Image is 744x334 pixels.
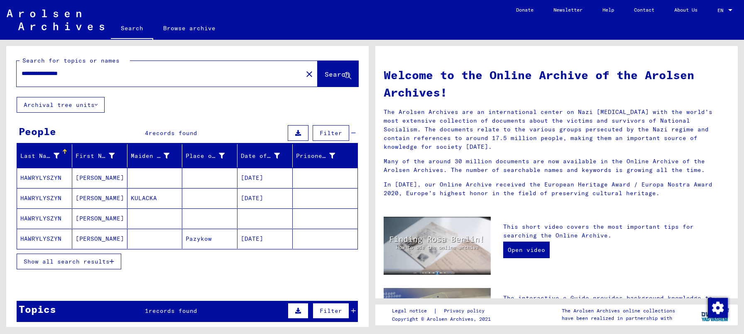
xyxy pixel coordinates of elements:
span: 4 [145,129,149,137]
span: EN [717,7,727,13]
mat-cell: [PERSON_NAME] [72,229,127,249]
mat-header-cell: Place of Birth [182,144,237,167]
mat-cell: Pazykow [182,229,237,249]
mat-icon: close [304,69,314,79]
button: Archival tree units [17,97,105,113]
img: yv_logo.png [700,304,731,325]
div: Maiden Name [131,152,170,160]
mat-label: Search for topics or names [22,57,120,64]
p: The Arolsen Archives online collections [562,307,675,315]
mat-cell: [DATE] [237,229,293,249]
p: The Arolsen Archives are an international center on Nazi [MEDICAL_DATA] with the world’s most ext... [384,108,729,151]
p: This short video covers the most important tips for searching the Online Archive. [503,223,729,240]
div: Prisoner # [296,152,335,160]
div: Change consent [707,298,727,317]
img: Change consent [708,298,728,318]
mat-cell: HAWRYLYSZYN [17,188,72,208]
span: Search [325,70,350,78]
a: Search [111,18,153,40]
a: Privacy policy [437,307,494,315]
span: records found [149,307,197,315]
button: Filter [313,125,349,141]
div: Last Name [20,149,72,162]
mat-header-cell: Date of Birth [237,144,293,167]
div: Last Name [20,152,59,160]
h1: Welcome to the Online Archive of the Arolsen Archives! [384,66,729,101]
a: Legal notice [392,307,433,315]
mat-header-cell: Prisoner # [293,144,357,167]
mat-cell: KULACKA [127,188,183,208]
mat-cell: HAWRYLYSZYN [17,168,72,188]
mat-cell: [PERSON_NAME] [72,168,127,188]
div: Topics [19,302,56,317]
mat-header-cell: First Name [72,144,127,167]
p: Copyright © Arolsen Archives, 2021 [392,315,494,323]
p: In [DATE], our Online Archive received the European Heritage Award / Europa Nostra Award 2020, Eu... [384,180,729,198]
div: Date of Birth [241,149,292,162]
img: video.jpg [384,217,491,275]
div: Place of Birth [186,152,225,160]
mat-cell: [DATE] [237,188,293,208]
button: Clear [301,65,318,82]
p: Many of the around 30 million documents are now available in the Online Archive of the Arolsen Ar... [384,157,729,174]
div: People [19,124,56,139]
button: Show all search results [17,254,121,269]
mat-cell: HAWRYLYSZYN [17,229,72,249]
span: 1 [145,307,149,315]
div: First Name [76,152,115,160]
div: Place of Birth [186,149,237,162]
mat-header-cell: Maiden Name [127,144,183,167]
div: First Name [76,149,127,162]
mat-cell: [DATE] [237,168,293,188]
div: | [392,307,494,315]
img: Arolsen_neg.svg [7,10,104,30]
div: Maiden Name [131,149,182,162]
button: Search [318,61,358,87]
button: Filter [313,303,349,319]
a: Browse archive [153,18,225,38]
p: have been realized in partnership with [562,315,675,322]
mat-header-cell: Last Name [17,144,72,167]
div: Prisoner # [296,149,348,162]
span: Show all search results [24,258,110,265]
mat-cell: [PERSON_NAME] [72,188,127,208]
mat-cell: [PERSON_NAME] [72,208,127,228]
span: Filter [320,129,342,137]
div: Date of Birth [241,152,280,160]
mat-cell: HAWRYLYSZYN [17,208,72,228]
span: Filter [320,307,342,315]
a: Open video [503,242,550,258]
p: The interactive e-Guide provides background knowledge to help you understand the documents. It in... [503,294,729,329]
span: records found [149,129,197,137]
